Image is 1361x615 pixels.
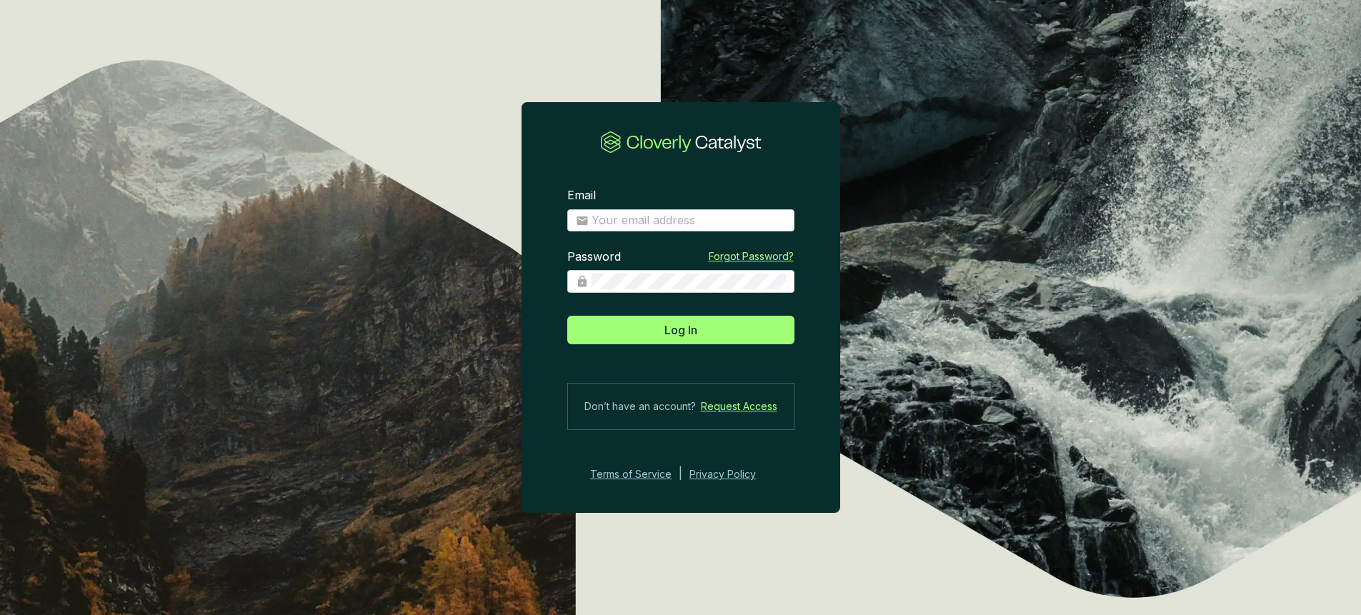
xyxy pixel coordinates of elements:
[689,466,775,483] a: Privacy Policy
[567,188,596,204] label: Email
[584,398,696,415] span: Don’t have an account?
[701,398,777,415] a: Request Access
[567,249,621,265] label: Password
[567,316,794,344] button: Log In
[592,274,786,289] input: Password
[679,466,682,483] div: |
[586,466,672,483] a: Terms of Service
[664,321,697,339] span: Log In
[592,213,786,229] input: Email
[709,249,794,264] a: Forgot Password?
